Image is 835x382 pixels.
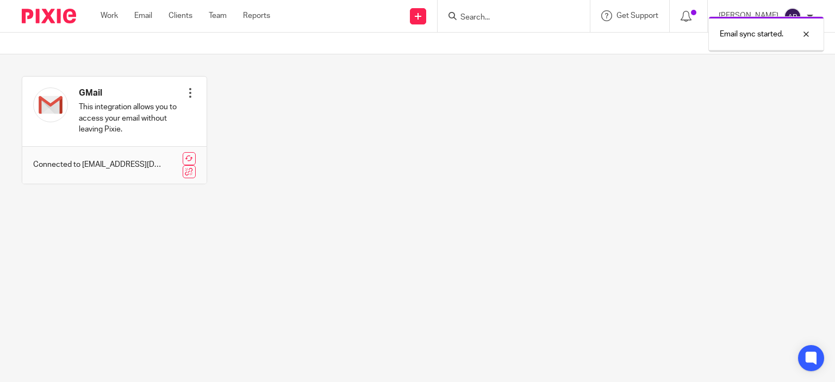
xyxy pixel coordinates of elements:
p: Connected to [EMAIL_ADDRESS][DOMAIN_NAME] [33,159,163,170]
img: svg%3E [784,8,801,25]
img: gmail.svg [33,87,68,122]
h4: GMail [79,87,185,99]
p: This integration allows you to access your email without leaving Pixie. [79,102,185,135]
img: Pixie [22,9,76,23]
a: Team [209,10,227,21]
a: Clients [169,10,192,21]
a: Email [134,10,152,21]
p: Email sync started. [720,29,783,40]
a: Work [101,10,118,21]
a: Reports [243,10,270,21]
